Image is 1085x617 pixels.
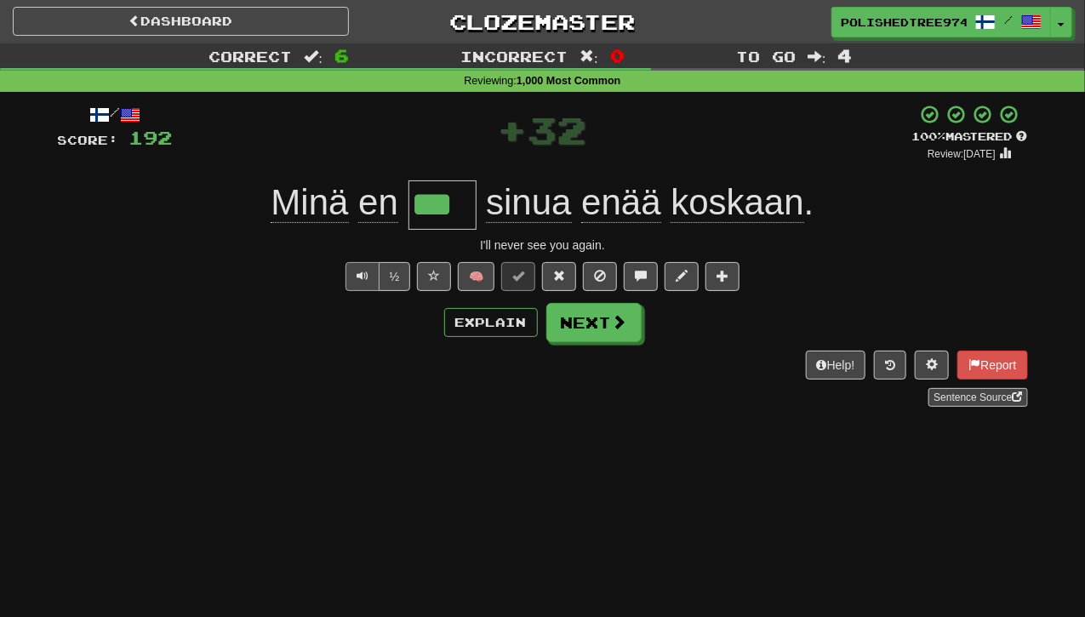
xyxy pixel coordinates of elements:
strong: 1,000 Most Common [517,75,620,87]
span: / [1004,14,1013,26]
button: Add to collection (alt+a) [705,262,740,291]
button: Round history (alt+y) [874,351,906,380]
span: . [477,182,814,223]
div: I'll never see you again. [58,237,1028,254]
span: : [808,49,826,64]
span: sinua [486,182,571,223]
a: PolishedTree9743 / [831,7,1051,37]
a: Dashboard [13,7,349,36]
span: To go [736,48,796,65]
span: 4 [838,45,853,66]
span: 192 [129,127,173,148]
span: koskaan [671,182,803,223]
span: 32 [528,108,587,151]
button: Reset to 0% Mastered (alt+r) [542,262,576,291]
span: 100 % [912,129,946,143]
span: enää [581,182,660,223]
span: Incorrect [460,48,568,65]
span: PolishedTree9743 [841,14,967,30]
button: Edit sentence (alt+d) [665,262,699,291]
a: Sentence Source [928,388,1027,407]
span: + [498,104,528,155]
button: Help! [806,351,866,380]
a: Clozemaster [374,7,711,37]
span: : [580,49,598,64]
button: Report [957,351,1027,380]
button: Play sentence audio (ctl+space) [345,262,380,291]
div: Mastered [912,129,1028,145]
button: Favorite sentence (alt+f) [417,262,451,291]
button: Discuss sentence (alt+u) [624,262,658,291]
span: : [304,49,323,64]
div: / [58,104,173,125]
span: 0 [610,45,625,66]
button: Ignore sentence (alt+i) [583,262,617,291]
button: Explain [444,308,538,337]
button: Set this sentence to 100% Mastered (alt+m) [501,262,535,291]
small: Review: [DATE] [928,148,996,160]
button: 🧠 [458,262,494,291]
button: Next [546,303,642,342]
span: 6 [334,45,349,66]
span: Score: [58,133,119,147]
span: Correct [208,48,292,65]
div: Text-to-speech controls [342,262,411,291]
button: ½ [379,262,411,291]
span: Minä [271,182,348,223]
span: en [358,182,398,223]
